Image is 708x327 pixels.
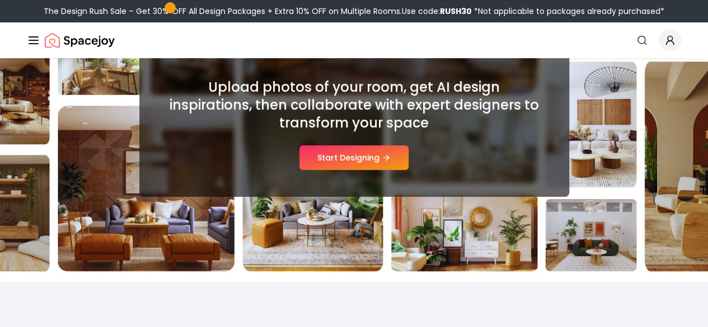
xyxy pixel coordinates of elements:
button: Start Designing [299,145,409,170]
img: Spacejoy Logo [45,29,115,51]
a: Spacejoy [45,29,115,51]
span: Use code: [402,6,472,17]
div: The Design Rush Sale – Get 30% OFF All Design Packages + Extra 10% OFF on Multiple Rooms. [44,6,664,17]
nav: Global [27,22,681,58]
span: *Not applicable to packages already purchased* [472,6,664,17]
h2: Upload photos of your room, get AI design inspirations, then collaborate with expert designers to... [166,78,542,132]
b: RUSH30 [440,6,472,17]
